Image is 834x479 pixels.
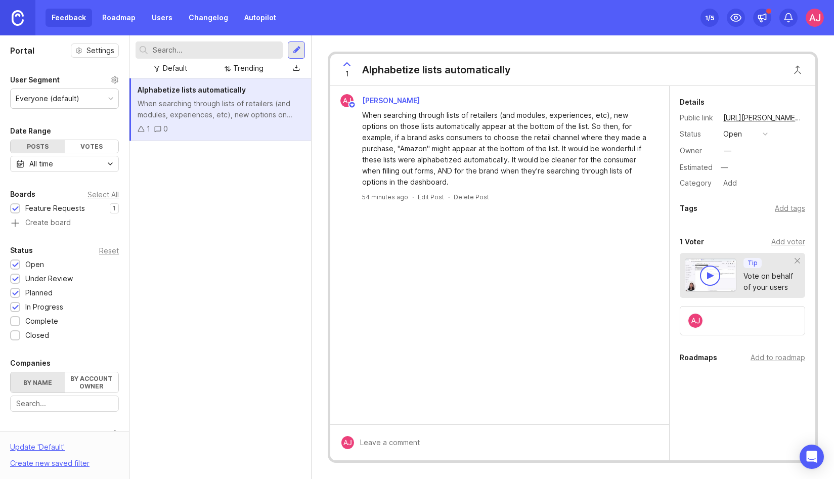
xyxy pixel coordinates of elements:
div: Details [680,96,705,108]
input: Search... [153,45,279,56]
img: AJ Hoke [340,94,354,107]
div: Owner [680,145,715,156]
div: Select All [87,192,119,197]
span: Alphabetize lists automatically [138,85,246,94]
button: Settings [71,43,119,58]
div: Add [720,177,740,190]
div: Complete [25,316,58,327]
input: Search... [16,398,113,409]
div: User Segment [10,74,60,86]
div: Everyone (default) [16,93,79,104]
img: member badge [348,101,356,109]
a: [URL][PERSON_NAME][DOMAIN_NAME][PERSON_NAME] [720,111,805,124]
div: Estimated [680,164,713,171]
div: Votes [65,140,119,153]
h1: Portal [10,45,34,57]
img: AJ Hoke [688,314,703,328]
p: 1 [113,204,116,212]
div: Reset [99,248,119,253]
div: In Progress [25,301,63,313]
button: Close button [787,60,808,80]
div: Tags [680,202,697,214]
a: Changelog [183,9,234,27]
div: 0 [163,123,168,135]
a: Alphabetize lists automaticallyWhen searching through lists of retailers (and modules, experience... [129,78,311,141]
div: Alphabetize lists automatically [362,63,511,77]
div: Closed [25,330,49,341]
img: AJ Hoke [341,436,354,449]
div: Companies [10,357,51,369]
img: Canny Home [12,10,24,26]
span: Settings [86,46,114,56]
div: 1 [147,123,150,135]
div: Feature Requests [25,203,85,214]
div: · [412,193,414,201]
div: Add tags [775,203,805,214]
svg: toggle icon [102,160,118,168]
div: Add voter [771,236,805,247]
span: [PERSON_NAME] [362,96,420,105]
label: By account owner [65,372,119,393]
div: Trending [233,63,264,74]
div: Date Range [10,125,51,137]
div: Vote on behalf of your users [743,271,795,293]
a: Autopilot [238,9,282,27]
img: video-thumbnail-vote-d41b83416815613422e2ca741bf692cc.jpg [685,258,736,292]
div: 1 /5 [705,11,714,25]
a: 54 minutes ago [362,193,408,201]
a: Add [715,177,740,190]
div: Posts [11,140,65,153]
div: 1 Voter [680,236,704,248]
div: Add to roadmap [751,352,805,363]
div: Roadmaps [680,352,717,364]
label: By name [11,372,65,393]
div: When searching through lists of retailers (and modules, experiences, etc), new options on those l... [362,110,649,188]
div: Edit Post [418,193,444,201]
div: Status [680,128,715,140]
a: Create board [10,219,119,228]
div: All time [29,158,53,169]
div: Delete Post [454,193,489,201]
div: Create new saved filter [10,458,90,469]
img: AJ Hoke [806,9,824,27]
div: Open Intercom Messenger [800,445,824,469]
div: When searching through lists of retailers (and modules, experiences, etc), new options on those l... [138,98,303,120]
div: — [718,161,731,174]
div: Category [680,178,715,189]
div: Status [10,244,33,256]
a: AJ Hoke[PERSON_NAME] [334,94,428,107]
button: 1/5 [700,9,719,27]
div: Public link [680,112,715,123]
span: 1 [345,68,349,79]
div: Open [25,259,44,270]
a: Roadmap [96,9,142,27]
div: Planned [25,287,53,298]
a: Users [146,9,179,27]
div: Under Review [25,273,73,284]
div: Boards [10,188,35,200]
div: — [724,145,731,156]
div: Tags [10,428,28,440]
div: Update ' Default ' [10,442,65,458]
div: · [448,193,450,201]
p: Tip [748,259,758,267]
div: Default [163,63,187,74]
div: open [723,128,742,140]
